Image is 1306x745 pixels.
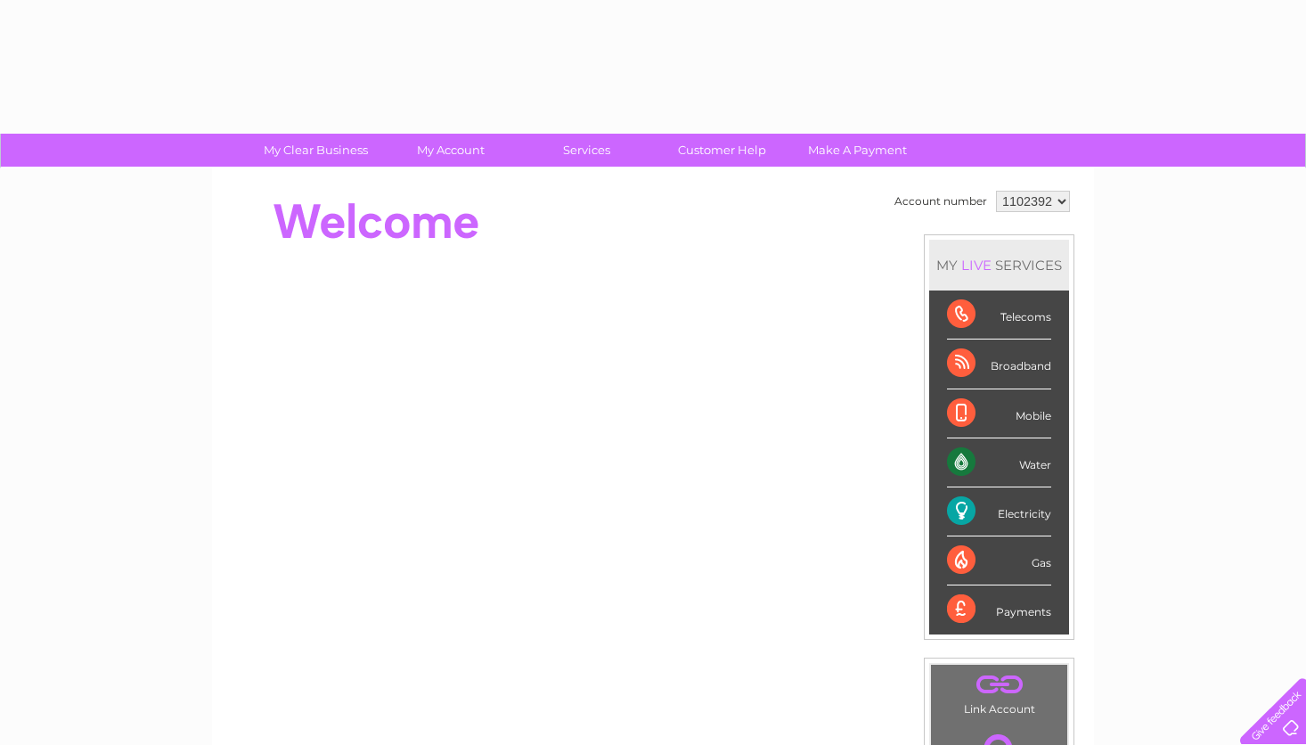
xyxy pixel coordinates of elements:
div: Mobile [947,389,1051,438]
a: Services [513,134,660,167]
a: My Account [378,134,525,167]
div: Electricity [947,487,1051,536]
div: Broadband [947,340,1051,389]
div: Telecoms [947,291,1051,340]
div: LIVE [958,257,995,274]
a: My Clear Business [242,134,389,167]
div: MY SERVICES [929,240,1069,291]
div: Gas [947,536,1051,585]
td: Link Account [930,664,1068,720]
td: Account number [890,186,992,217]
a: Make A Payment [784,134,931,167]
a: Customer Help [649,134,796,167]
a: . [935,669,1063,700]
div: Payments [947,585,1051,634]
div: Water [947,438,1051,487]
